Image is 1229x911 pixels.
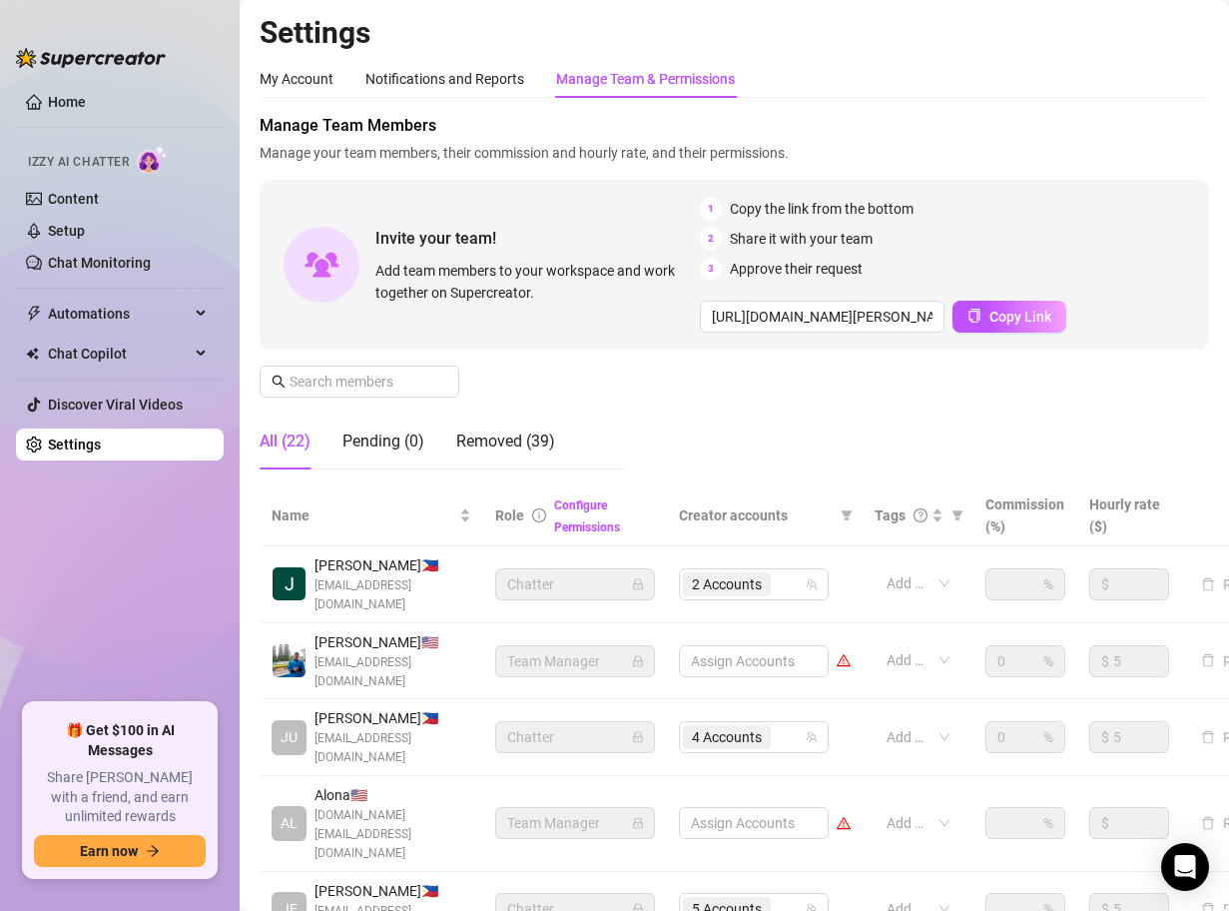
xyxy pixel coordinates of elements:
img: Emad Ataei [273,644,306,677]
a: Content [48,191,99,207]
span: 🎁 Get $100 in AI Messages [34,721,206,760]
img: Jorenz Ang [273,567,306,600]
span: Manage Team Members [260,114,1209,138]
button: Copy Link [952,301,1066,333]
span: warning [837,816,851,830]
span: thunderbolt [26,306,42,322]
span: 2 Accounts [683,572,771,596]
span: filter [947,500,967,530]
span: info-circle [532,508,546,522]
span: [PERSON_NAME] 🇵🇭 [314,554,471,576]
span: Chat Copilot [48,338,190,370]
span: [EMAIL_ADDRESS][DOMAIN_NAME] [314,576,471,614]
span: filter [951,509,963,521]
span: 2 Accounts [692,573,762,595]
div: Pending (0) [342,430,424,454]
div: All (22) [260,430,310,454]
span: lock [632,578,644,590]
span: Alona 🇺🇸 [314,784,471,806]
span: Copy the link from the bottom [730,198,914,220]
span: Share [PERSON_NAME] with a friend, and earn unlimited rewards [34,768,206,827]
span: Role [495,507,524,523]
span: search [272,375,286,389]
span: Copy Link [989,309,1051,325]
span: Chatter [507,722,643,752]
span: [EMAIL_ADDRESS][DOMAIN_NAME] [314,653,471,691]
span: Tags [875,504,906,526]
a: Discover Viral Videos [48,397,183,413]
span: [PERSON_NAME] 🇵🇭 [314,707,471,729]
span: filter [837,500,857,530]
span: 4 Accounts [683,725,771,749]
span: JU [281,726,298,748]
div: My Account [260,68,333,90]
a: Home [48,94,86,110]
a: Configure Permissions [554,498,620,534]
span: [EMAIL_ADDRESS][DOMAIN_NAME] [314,729,471,767]
input: Search members [290,371,431,393]
span: arrow-right [146,844,160,858]
button: Earn nowarrow-right [34,835,206,867]
span: 2 [700,228,722,250]
span: question-circle [914,508,927,522]
th: Hourly rate ($) [1077,485,1181,546]
div: Open Intercom Messenger [1161,843,1209,891]
span: Approve their request [730,258,863,280]
span: team [806,731,818,743]
img: Chat Copilot [26,347,39,361]
span: team [806,578,818,590]
span: AL [281,812,298,834]
div: Removed (39) [456,430,555,454]
h2: Settings [260,14,1209,52]
img: logo-BBDzfeDw.svg [16,48,166,68]
span: Izzy AI Chatter [28,153,129,172]
span: Team Manager [507,808,643,838]
a: Chat Monitoring [48,255,151,271]
img: AI Chatter [137,145,168,174]
span: Chatter [507,569,643,599]
span: lock [632,655,644,667]
span: 4 Accounts [692,726,762,748]
a: Settings [48,437,101,453]
span: copy [967,309,981,323]
span: Invite your team! [375,226,700,251]
span: Share it with your team [730,228,873,250]
span: [PERSON_NAME] 🇵🇭 [314,880,471,902]
span: Automations [48,298,190,330]
span: [PERSON_NAME] 🇺🇸 [314,631,471,653]
span: [DOMAIN_NAME][EMAIL_ADDRESS][DOMAIN_NAME] [314,806,471,863]
span: lock [632,731,644,743]
span: Creator accounts [679,504,833,526]
span: 1 [700,198,722,220]
div: Notifications and Reports [365,68,524,90]
th: Commission (%) [973,485,1077,546]
th: Name [260,485,483,546]
span: Earn now [80,843,138,859]
span: 3 [700,258,722,280]
span: filter [841,509,853,521]
a: Setup [48,223,85,239]
span: Manage your team members, their commission and hourly rate, and their permissions. [260,142,1209,164]
span: lock [632,817,644,829]
span: warning [837,653,851,667]
div: Manage Team & Permissions [556,68,735,90]
span: Team Manager [507,646,643,676]
span: Add team members to your workspace and work together on Supercreator. [375,260,692,304]
span: Name [272,504,455,526]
